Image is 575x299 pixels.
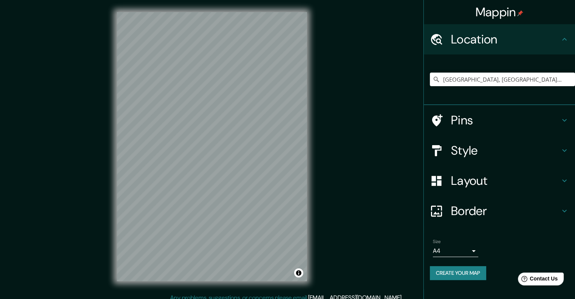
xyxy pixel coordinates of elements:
[294,268,303,277] button: Toggle attribution
[433,239,441,245] label: Size
[117,12,307,281] canvas: Map
[430,266,486,280] button: Create your map
[430,73,575,86] input: Pick your city or area
[424,166,575,196] div: Layout
[451,32,560,47] h4: Location
[424,135,575,166] div: Style
[424,196,575,226] div: Border
[451,113,560,128] h4: Pins
[433,245,478,257] div: A4
[424,105,575,135] div: Pins
[451,203,560,218] h4: Border
[508,270,567,291] iframe: Help widget launcher
[451,143,560,158] h4: Style
[517,10,523,16] img: pin-icon.png
[424,24,575,54] div: Location
[451,173,560,188] h4: Layout
[476,5,524,20] h4: Mappin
